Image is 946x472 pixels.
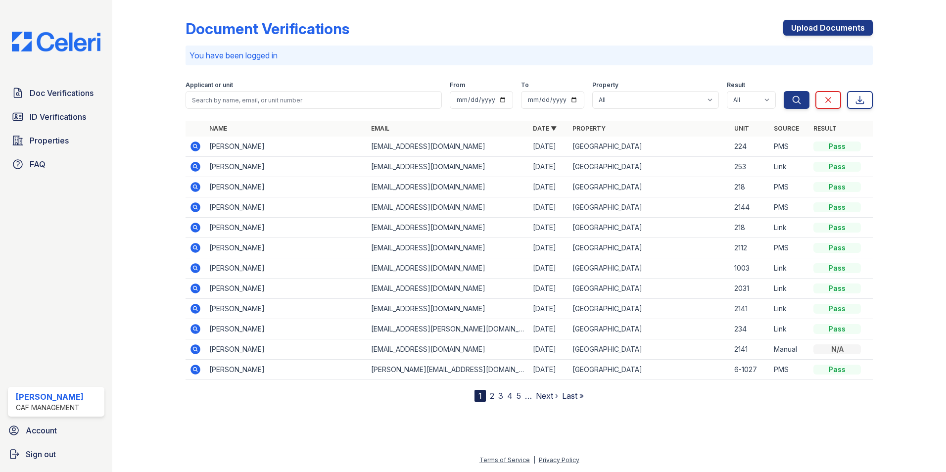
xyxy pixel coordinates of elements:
[562,391,584,401] a: Last »
[813,162,861,172] div: Pass
[770,238,809,258] td: PMS
[568,279,730,299] td: [GEOGRAPHIC_DATA]
[479,456,530,464] a: Terms of Service
[367,339,529,360] td: [EMAIL_ADDRESS][DOMAIN_NAME]
[813,324,861,334] div: Pass
[730,197,770,218] td: 2144
[770,157,809,177] td: Link
[186,91,442,109] input: Search by name, email, or unit number
[205,360,367,380] td: [PERSON_NAME]
[592,81,618,89] label: Property
[813,125,837,132] a: Result
[205,157,367,177] td: [PERSON_NAME]
[205,238,367,258] td: [PERSON_NAME]
[813,263,861,273] div: Pass
[209,125,227,132] a: Name
[529,238,568,258] td: [DATE]
[734,125,749,132] a: Unit
[533,125,557,132] a: Date ▼
[507,391,513,401] a: 4
[727,81,745,89] label: Result
[16,403,84,413] div: CAF Management
[367,299,529,319] td: [EMAIL_ADDRESS][DOMAIN_NAME]
[536,391,558,401] a: Next ›
[8,83,104,103] a: Doc Verifications
[529,258,568,279] td: [DATE]
[205,137,367,157] td: [PERSON_NAME]
[529,197,568,218] td: [DATE]
[730,339,770,360] td: 2141
[813,304,861,314] div: Pass
[205,299,367,319] td: [PERSON_NAME]
[730,319,770,339] td: 234
[367,218,529,238] td: [EMAIL_ADDRESS][DOMAIN_NAME]
[4,421,108,440] a: Account
[730,238,770,258] td: 2112
[730,360,770,380] td: 6-1027
[205,197,367,218] td: [PERSON_NAME]
[813,365,861,375] div: Pass
[770,137,809,157] td: PMS
[8,154,104,174] a: FAQ
[529,177,568,197] td: [DATE]
[568,258,730,279] td: [GEOGRAPHIC_DATA]
[783,20,873,36] a: Upload Documents
[539,456,579,464] a: Privacy Policy
[568,339,730,360] td: [GEOGRAPHIC_DATA]
[568,238,730,258] td: [GEOGRAPHIC_DATA]
[189,49,869,61] p: You have been logged in
[813,182,861,192] div: Pass
[572,125,606,132] a: Property
[367,177,529,197] td: [EMAIL_ADDRESS][DOMAIN_NAME]
[205,177,367,197] td: [PERSON_NAME]
[8,107,104,127] a: ID Verifications
[568,137,730,157] td: [GEOGRAPHIC_DATA]
[730,157,770,177] td: 253
[770,218,809,238] td: Link
[367,258,529,279] td: [EMAIL_ADDRESS][DOMAIN_NAME]
[205,258,367,279] td: [PERSON_NAME]
[367,238,529,258] td: [EMAIL_ADDRESS][DOMAIN_NAME]
[568,319,730,339] td: [GEOGRAPHIC_DATA]
[529,279,568,299] td: [DATE]
[30,158,46,170] span: FAQ
[813,142,861,151] div: Pass
[525,390,532,402] span: …
[498,391,503,401] a: 3
[30,135,69,146] span: Properties
[367,137,529,157] td: [EMAIL_ADDRESS][DOMAIN_NAME]
[521,81,529,89] label: To
[367,197,529,218] td: [EMAIL_ADDRESS][DOMAIN_NAME]
[30,87,94,99] span: Doc Verifications
[770,197,809,218] td: PMS
[16,391,84,403] div: [PERSON_NAME]
[770,177,809,197] td: PMS
[529,339,568,360] td: [DATE]
[730,279,770,299] td: 2031
[730,218,770,238] td: 218
[30,111,86,123] span: ID Verifications
[367,157,529,177] td: [EMAIL_ADDRESS][DOMAIN_NAME]
[774,125,799,132] a: Source
[371,125,389,132] a: Email
[529,218,568,238] td: [DATE]
[367,279,529,299] td: [EMAIL_ADDRESS][DOMAIN_NAME]
[770,299,809,319] td: Link
[205,319,367,339] td: [PERSON_NAME]
[770,360,809,380] td: PMS
[450,81,465,89] label: From
[8,131,104,150] a: Properties
[529,360,568,380] td: [DATE]
[205,339,367,360] td: [PERSON_NAME]
[730,299,770,319] td: 2141
[4,444,108,464] button: Sign out
[730,258,770,279] td: 1003
[205,279,367,299] td: [PERSON_NAME]
[367,319,529,339] td: [EMAIL_ADDRESS][PERSON_NAME][DOMAIN_NAME]
[186,20,349,38] div: Document Verifications
[26,425,57,436] span: Account
[568,177,730,197] td: [GEOGRAPHIC_DATA]
[533,456,535,464] div: |
[568,197,730,218] td: [GEOGRAPHIC_DATA]
[813,223,861,233] div: Pass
